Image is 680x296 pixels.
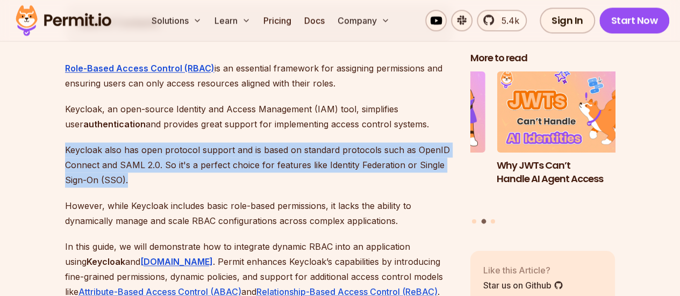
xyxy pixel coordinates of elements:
button: Go to slide 3 [491,219,495,223]
img: Permit logo [11,2,116,39]
p: Keycloak also has open protocol support and is based on standard protocols such as OpenID Connect... [65,142,453,187]
li: 1 of 3 [340,71,485,213]
img: Why JWTs Can’t Handle AI Agent Access [497,71,642,153]
button: Learn [210,10,255,31]
span: 5.4k [495,14,519,27]
h2: More to read [470,52,615,65]
p: However, while Keycloak includes basic role-based permissions, it lacks the ability to dynamicall... [65,198,453,228]
p: is an essential framework for assigning permissions and ensuring users can only access resources ... [65,61,453,91]
a: Role-Based Access Control (RBAC) [65,63,214,74]
strong: authentication [83,119,146,129]
h3: The Ultimate Guide to MCP Auth: Identity, Consent, and Agent Security [340,159,485,199]
button: Company [333,10,394,31]
a: Star us on Github [483,279,563,292]
strong: Keycloak [87,256,125,267]
a: Start Now [599,8,670,33]
a: [DOMAIN_NAME] [140,256,213,267]
a: Docs [300,10,329,31]
li: 2 of 3 [497,71,642,213]
a: Pricing [259,10,296,31]
button: Go to slide 1 [472,219,476,223]
p: Keycloak, an open-source Identity and Access Management (IAM) tool, simplifies user and provides ... [65,102,453,132]
div: Posts [470,71,615,226]
h3: Why JWTs Can’t Handle AI Agent Access [497,159,642,186]
a: Sign In [540,8,595,33]
a: 5.4k [477,10,527,31]
button: Solutions [147,10,206,31]
button: Go to slide 2 [481,219,486,224]
a: The Ultimate Guide to MCP Auth: Identity, Consent, and Agent SecurityThe Ultimate Guide to MCP Au... [340,71,485,213]
p: Like this Article? [483,264,563,277]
